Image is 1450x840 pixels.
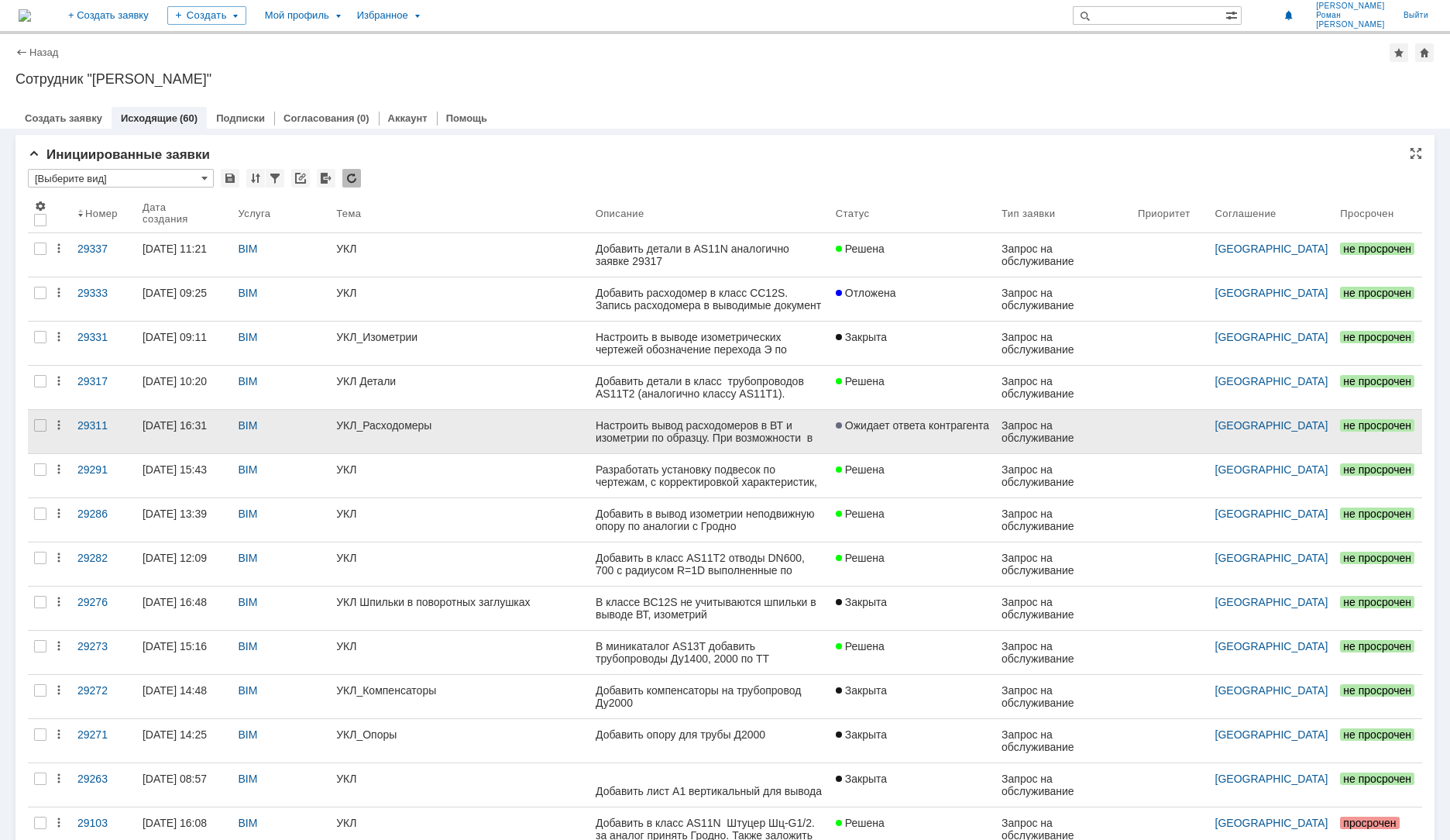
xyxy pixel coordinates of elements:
[1340,287,1414,299] span: не просрочен
[995,410,1132,453] a: Запрос на обслуживание
[336,684,582,697] div: УКЛ_Компенсаторы
[1415,43,1434,62] div: Сделать домашней страницей
[1334,631,1422,674] a: не просрочен
[1215,419,1328,432] a: [GEOGRAPHIC_DATA]
[25,112,102,124] a: Создать заявку
[836,287,896,299] span: Отложена
[836,375,885,387] span: Решена
[71,763,136,807] a: 29263
[1316,2,1385,11] span: [PERSON_NAME]
[336,419,582,432] div: УКЛ_Расходомеры
[1316,20,1385,29] span: [PERSON_NAME]
[836,773,887,785] span: Закрыта
[317,169,335,188] div: Экспорт списка
[238,243,257,255] a: BIM
[1316,11,1385,20] span: Роман
[1334,763,1422,807] a: не просрочен
[77,243,130,255] div: 29337
[1340,463,1414,476] span: не просрочен
[291,169,310,188] div: Скопировать ссылку на список
[1002,287,1125,312] div: Запрос на обслуживание
[1340,208,1393,219] div: Просрочен
[136,631,232,674] a: [DATE] 15:16
[836,728,887,741] span: Закрыта
[71,454,136,497] a: 29291
[71,366,136,409] a: 29317
[53,419,65,432] div: Действия
[830,587,995,630] a: Закрыта
[1340,243,1414,255] span: не просрочен
[1334,498,1422,542] a: не просрочен
[1340,375,1414,387] span: не просрочен
[238,508,257,520] a: BIM
[28,147,210,162] span: Инициированные заявки
[830,631,995,674] a: Решена
[53,287,65,299] div: Действия
[19,9,31,22] img: logo
[143,773,207,785] div: [DATE] 08:57
[336,375,582,387] div: УКЛ Детали
[1002,419,1125,444] div: Запрос на обслуживание
[1215,773,1328,785] a: [GEOGRAPHIC_DATA]
[330,454,589,497] a: УКЛ
[596,208,644,219] div: Описание
[77,684,130,697] div: 29272
[830,322,995,365] a: Закрыта
[1002,773,1125,797] div: Запрос на обслуживание
[1,26,105,42] td: EC_CLASS_NAME
[1215,817,1328,829] a: [GEOGRAPHIC_DATA]
[995,542,1132,586] a: Запрос на обслуживание
[238,287,257,299] a: BIM
[836,419,989,432] span: Ожидает ответа контрагента
[1002,640,1125,665] div: Запрос на обслуживание
[136,763,232,807] a: [DATE] 08:57
[1334,542,1422,586] a: не просрочен
[143,375,207,387] div: [DATE] 10:20
[330,194,589,233] th: Тема
[330,366,589,409] a: УКЛ Детали
[77,419,130,432] div: 29311
[71,631,136,674] a: 29273
[171,42,291,108] td: 3
[136,366,232,409] a: [DATE] 10:20
[1002,375,1125,400] div: Запрос на обслуживание
[136,194,232,233] th: Дата создания
[830,277,995,321] a: Отложена
[1,42,105,108] td: PIPE_ADAPTER
[1340,552,1414,564] span: не просрочен
[104,42,171,108] td: 18
[143,596,207,608] div: [DATE] 16:48
[1002,728,1125,753] div: Запрос на обслуживание
[830,233,995,277] a: Решена
[266,169,284,188] div: Фильтрация...
[1340,419,1414,432] span: не просрочен
[53,596,65,608] div: Действия
[1215,640,1328,652] a: [GEOGRAPHIC_DATA]
[836,331,887,343] span: Закрыта
[830,675,995,718] a: Закрыта
[77,817,130,829] div: 29103
[19,9,31,22] a: Перейти на домашнюю страницу
[1334,410,1422,453] a: не просрочен
[1334,675,1422,718] a: не просрочен
[1002,684,1125,709] div: Запрос на обслуживание
[995,454,1132,497] a: Запрос на обслуживание
[995,675,1132,718] a: Запрос на обслуживание
[336,208,361,219] div: Тема
[71,542,136,586] a: 29282
[1215,331,1328,343] a: [GEOGRAPHIC_DATA]
[136,542,232,586] a: [DATE] 12:09
[53,728,65,741] div: Действия
[143,640,207,652] div: [DATE] 15:16
[104,26,171,42] td: PIPE_OD_M
[77,375,130,387] div: 29317
[121,112,177,124] a: Исходящие
[1334,277,1422,321] a: не просрочен
[388,112,428,124] a: Аккаунт
[136,587,232,630] a: [DATE] 16:48
[1410,147,1422,160] div: На всю страницу
[995,587,1132,630] a: Запрос на обслуживание
[71,233,136,277] a: 29337
[71,277,136,321] a: 29333
[1340,331,1414,343] span: не просрочен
